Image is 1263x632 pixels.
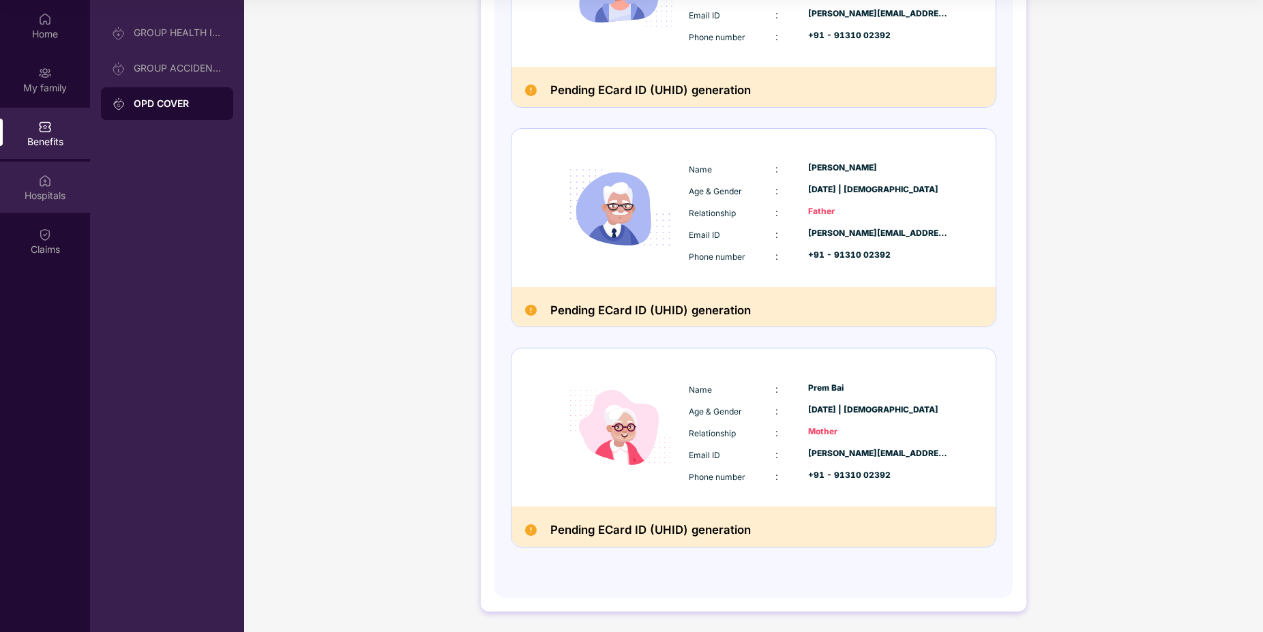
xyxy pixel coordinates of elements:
span: Name [689,164,712,175]
span: Email ID [689,450,720,460]
img: svg+xml;base64,PHN2ZyB3aWR0aD0iMjAiIGhlaWdodD0iMjAiIHZpZXdCb3g9IjAgMCAyMCAyMCIgZmlsbD0ibm9uZSIgeG... [112,97,125,111]
div: +91 - 91310 02392 [808,249,949,262]
span: Relationship [689,208,736,218]
div: [PERSON_NAME][EMAIL_ADDRESS][PERSON_NAME][DOMAIN_NAME] [808,447,949,460]
span: Name [689,385,712,395]
div: GROUP ACCIDENTAL INSURANCE [134,63,222,74]
span: : [775,228,778,240]
img: icon [555,362,686,493]
span: : [775,9,778,20]
div: [DATE] | [DEMOGRAPHIC_DATA] [808,183,949,196]
span: : [775,427,778,438]
span: : [775,250,778,262]
div: +91 - 91310 02392 [808,29,949,42]
span: : [775,383,778,395]
img: Pending [525,524,537,536]
h2: Pending ECard ID (UHID) generation [550,520,751,540]
span: : [775,470,778,482]
span: : [775,31,778,42]
img: svg+xml;base64,PHN2ZyBpZD0iSG9tZSIgeG1sbnM9Imh0dHA6Ly93d3cudzMub3JnLzIwMDAvc3ZnIiB3aWR0aD0iMjAiIG... [38,12,52,25]
span: Phone number [689,252,745,262]
div: Father [808,205,949,218]
div: OPD COVER [134,97,222,110]
span: : [775,405,778,417]
div: [PERSON_NAME][EMAIL_ADDRESS][PERSON_NAME][DOMAIN_NAME] [808,227,949,240]
span: : [775,207,778,218]
span: Phone number [689,32,745,42]
span: : [775,163,778,175]
div: Prem Bai [808,382,949,395]
span: Email ID [689,10,720,20]
img: svg+xml;base64,PHN2ZyB3aWR0aD0iMjAiIGhlaWdodD0iMjAiIHZpZXdCb3g9IjAgMCAyMCAyMCIgZmlsbD0ibm9uZSIgeG... [112,62,125,76]
span: Phone number [689,472,745,482]
img: Pending [525,85,537,96]
img: svg+xml;base64,PHN2ZyB3aWR0aD0iMjAiIGhlaWdodD0iMjAiIHZpZXdCb3g9IjAgMCAyMCAyMCIgZmlsbD0ibm9uZSIgeG... [38,65,52,79]
img: svg+xml;base64,PHN2ZyBpZD0iQmVuZWZpdHMiIHhtbG5zPSJodHRwOi8vd3d3LnczLm9yZy8yMDAwL3N2ZyIgd2lkdGg9Ij... [38,119,52,133]
img: icon [555,142,686,273]
div: [DATE] | [DEMOGRAPHIC_DATA] [808,404,949,417]
h2: Pending ECard ID (UHID) generation [550,80,751,100]
span: : [775,185,778,196]
h2: Pending ECard ID (UHID) generation [550,301,751,320]
img: Pending [525,305,537,316]
img: svg+xml;base64,PHN2ZyBpZD0iSG9zcGl0YWxzIiB4bWxucz0iaHR0cDovL3d3dy53My5vcmcvMjAwMC9zdmciIHdpZHRoPS... [38,173,52,187]
div: [PERSON_NAME][EMAIL_ADDRESS][PERSON_NAME][DOMAIN_NAME] [808,7,949,20]
span: Relationship [689,428,736,438]
img: svg+xml;base64,PHN2ZyBpZD0iQ2xhaW0iIHhtbG5zPSJodHRwOi8vd3d3LnczLm9yZy8yMDAwL3N2ZyIgd2lkdGg9IjIwIi... [38,227,52,241]
img: svg+xml;base64,PHN2ZyB3aWR0aD0iMjAiIGhlaWdodD0iMjAiIHZpZXdCb3g9IjAgMCAyMCAyMCIgZmlsbD0ibm9uZSIgeG... [112,27,125,40]
div: Mother [808,425,949,438]
span: Age & Gender [689,406,742,417]
div: [PERSON_NAME] [808,162,949,175]
span: : [775,449,778,460]
div: +91 - 91310 02392 [808,469,949,482]
span: Age & Gender [689,186,742,196]
span: Email ID [689,230,720,240]
div: GROUP HEALTH INSURANCE [134,27,222,38]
